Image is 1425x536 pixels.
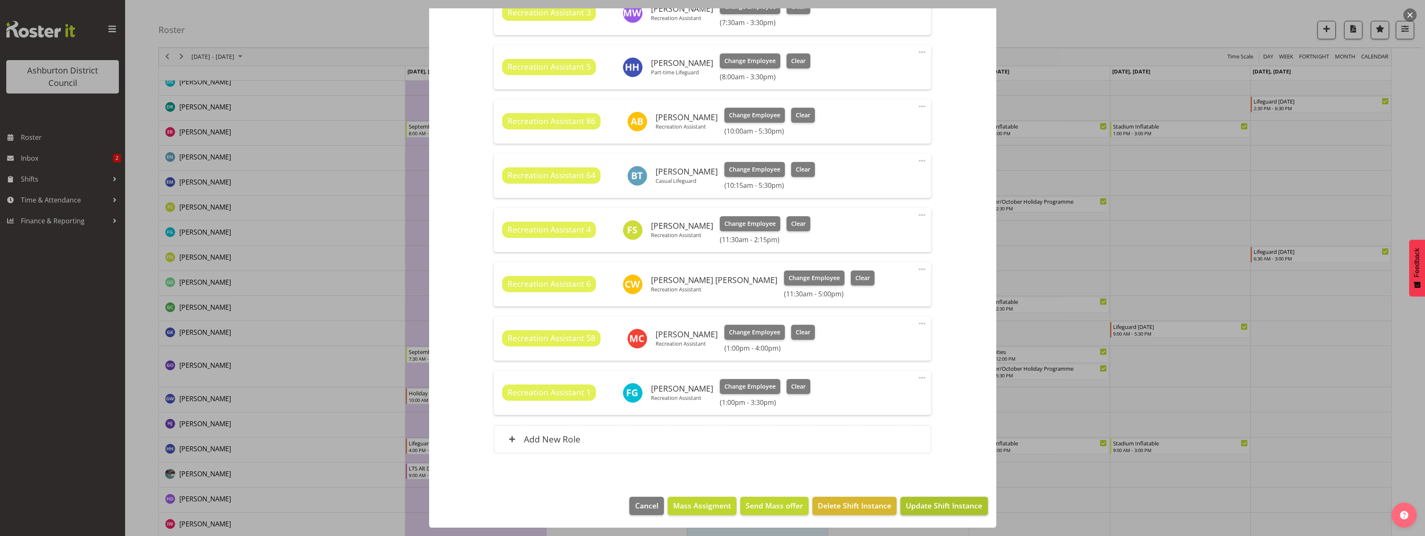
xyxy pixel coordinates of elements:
p: Casual Lifeguard [656,177,718,184]
button: Update Shift Instance [900,497,988,515]
h6: [PERSON_NAME] [656,113,718,122]
span: Feedback [1413,248,1421,277]
button: Change Employee [720,53,780,68]
span: Clear [796,111,810,120]
span: Change Employee [789,273,840,283]
button: Change Employee [720,216,780,231]
span: Change Employee [724,219,776,228]
span: Recreation Assistant 86 [508,115,596,127]
span: Update Shift Instance [906,500,982,511]
h6: Add New Role [524,434,581,445]
button: Change Employee [724,162,785,177]
img: felix-glasner11946.jpg [623,383,643,403]
p: Recreation Assistant [651,286,777,293]
span: Clear [796,165,810,174]
span: Clear [791,56,806,66]
span: Clear [796,328,810,337]
img: help-xxl-2.png [1400,511,1408,519]
span: Change Employee [724,56,776,66]
button: Clear [851,271,875,286]
p: Recreation Assistant [656,123,718,130]
p: Recreation Assistant [651,394,713,401]
span: Change Employee [729,328,780,337]
button: Clear [791,162,815,177]
button: Clear [787,216,810,231]
img: fahima-safi11947.jpg [623,220,643,240]
button: Change Employee [724,325,785,340]
button: Clear [791,108,815,123]
img: alex-bateman10530.jpg [627,111,647,131]
span: Send Mass offer [746,500,803,511]
h6: (10:00am - 5:30pm) [724,127,814,135]
h6: [PERSON_NAME] [651,384,713,393]
img: bailey-tait444.jpg [627,166,647,186]
span: Recreation Assistant 64 [508,169,596,182]
span: Clear [855,273,870,283]
p: Part-time Lifeguard [651,69,713,76]
span: Recreation Assistant 5 [508,61,591,73]
span: Recreation Assistant 6 [508,278,591,290]
img: marguerite-conlan11948.jpg [627,329,647,349]
h6: (1:00pm - 3:30pm) [720,398,810,407]
span: Clear [791,219,806,228]
h6: (7:30am - 3:30pm) [720,18,810,27]
h6: [PERSON_NAME] [651,221,713,230]
p: Recreation Assistant [651,232,713,238]
h6: (11:30am - 5:00pm) [784,290,874,298]
h6: (10:15am - 5:30pm) [724,181,814,190]
span: Cancel [635,500,658,511]
span: Recreation Assistant 1 [508,387,591,399]
button: Change Employee [720,379,780,394]
p: Recreation Assistant [656,340,718,347]
span: Recreation Assistant 3 [508,7,591,19]
button: Feedback - Show survey [1409,240,1425,296]
p: Recreation Assistant [651,15,713,21]
span: Change Employee [729,111,780,120]
button: Cancel [629,497,663,515]
button: Clear [791,325,815,340]
h6: [PERSON_NAME] [651,4,713,13]
img: maddy-wilson4076.jpg [623,3,643,23]
button: Send Mass offer [740,497,809,515]
button: Mass Assigment [668,497,736,515]
h6: [PERSON_NAME] [656,330,718,339]
button: Clear [787,379,810,394]
h6: (1:00pm - 4:00pm) [724,344,814,352]
span: Recreation Assistant 58 [508,332,596,344]
button: Change Employee [724,108,785,123]
span: Delete Shift Instance [818,500,891,511]
h6: [PERSON_NAME] [651,58,713,68]
span: Mass Assigment [673,500,731,511]
button: Clear [787,53,810,68]
span: Recreation Assistant 4 [508,224,591,236]
span: Change Employee [729,165,780,174]
button: Delete Shift Instance [812,497,897,515]
button: Change Employee [784,271,844,286]
h6: [PERSON_NAME] [656,167,718,176]
h6: (11:30am - 2:15pm) [720,235,810,244]
h6: (8:00am - 3:30pm) [720,73,810,81]
img: harriet-hill8786.jpg [623,57,643,77]
span: Clear [791,382,806,391]
span: Change Employee [724,382,776,391]
h6: [PERSON_NAME] [PERSON_NAME] [651,276,777,285]
img: charlotte-wilson10306.jpg [623,274,643,294]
